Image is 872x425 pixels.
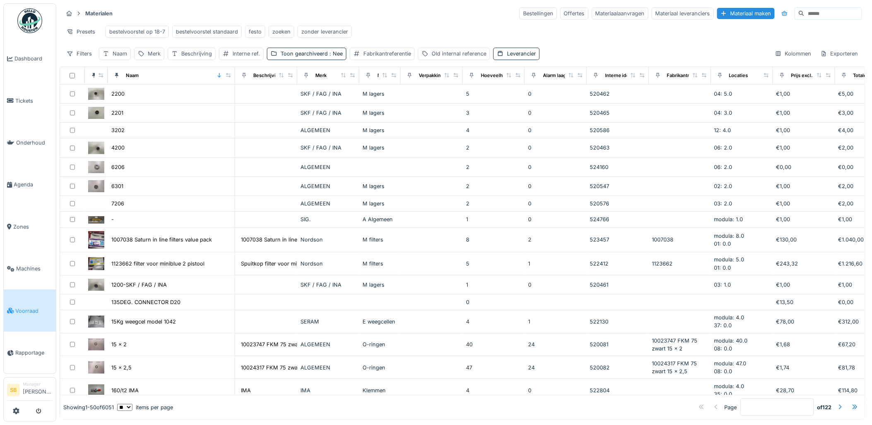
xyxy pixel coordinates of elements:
[300,90,356,98] div: SKF / FAG / INA
[233,50,260,58] div: Interne ref.
[88,338,104,350] img: 15 x 2
[714,282,731,288] span: 03: 1.0
[592,7,649,19] div: Materiaalaanvragen
[4,248,56,290] a: Machines
[590,318,646,326] div: 522130
[776,109,832,117] div: €1,00
[109,28,165,36] div: bestelvoorstel op 18-7
[111,281,167,289] div: 1200-SKF / FAG / INA
[652,236,708,244] div: 1007038
[363,144,397,152] div: M lagers
[111,200,124,208] div: 7206
[23,381,53,387] div: Manager
[111,340,127,348] div: 15 x 2
[528,318,584,326] div: 1
[363,260,397,268] div: M filters
[377,72,419,79] div: Materiaalcategorie
[4,122,56,164] a: Onderhoud
[300,386,356,394] div: IMA
[543,72,583,79] div: Alarm laag niveau
[560,7,589,19] div: Offertes
[776,236,832,244] div: €130,00
[714,360,747,367] span: modula: 47.0
[729,72,748,79] div: Locaties
[776,298,832,306] div: €13,50
[15,97,53,105] span: Tickets
[528,281,584,289] div: 0
[466,340,521,348] div: 40
[148,50,161,58] div: Merk
[776,126,832,134] div: €1,00
[88,142,104,154] img: 4200
[714,216,743,222] span: modula: 1.0
[63,403,114,411] div: Showing 1 - 50 of 6051
[300,109,356,117] div: SKF / FAG / INA
[15,349,53,357] span: Rapportage
[300,281,356,289] div: SKF / FAG / INA
[466,386,521,394] div: 4
[714,110,733,116] span: 04: 3.0
[466,109,521,117] div: 3
[4,290,56,331] a: Voorraad
[16,139,53,147] span: Onderhoud
[714,265,731,271] span: 01: 0.0
[111,90,125,98] div: 2200
[111,386,139,394] div: 160/t2 IMA
[14,181,53,188] span: Agenda
[466,236,521,244] div: 8
[714,391,733,397] span: 35: 0.0
[363,386,397,394] div: Klemmen
[590,386,646,394] div: 522804
[528,364,584,372] div: 24
[652,360,708,375] div: 10024317 FKM 75 zwart 15 x 2,5
[528,386,584,394] div: 0
[4,332,56,374] a: Rapportage
[63,26,99,38] div: Presets
[111,215,114,223] div: -
[466,200,521,208] div: 2
[776,318,832,326] div: €78,00
[519,7,557,19] div: Bestellingen
[652,7,714,19] div: Materiaal leveranciers
[714,233,745,239] span: modula: 8.0
[253,72,281,79] div: Beschrijving
[466,215,521,223] div: 1
[111,144,125,152] div: 4200
[4,164,56,205] a: Agenda
[590,260,646,268] div: 522412
[466,318,521,326] div: 4
[432,50,486,58] div: Old internal reference
[776,200,832,208] div: €1,00
[714,183,733,189] span: 02: 2.0
[300,144,356,152] div: SKF / FAG / INA
[528,236,584,244] div: 2
[466,281,521,289] div: 1
[241,386,251,394] div: IMA
[363,90,397,98] div: M lagers
[590,215,646,223] div: 524766
[776,215,832,223] div: €1,00
[363,50,411,58] div: Fabrikantreferentie
[714,368,733,374] span: 08: 0.0
[791,72,823,79] div: Prijs excl. btw
[300,260,356,268] div: Nordson
[300,200,356,208] div: ALGEMEEN
[241,260,351,268] div: Spuitkop filter voor miniblue 2 inline filter ...
[4,38,56,80] a: Dashboard
[776,90,832,98] div: €1,00
[315,72,327,79] div: Merk
[88,161,104,173] img: 6206
[590,163,646,171] div: 524160
[88,107,104,119] img: 2201
[111,364,132,372] div: 15 x 2,5
[272,28,291,36] div: zoeken
[363,182,397,190] div: M lagers
[466,298,521,306] div: 0
[714,200,733,207] span: 03: 2.0
[300,126,356,134] div: ALGEMEEN
[88,231,104,249] img: 1007038 Saturn in line filters value pack
[714,383,745,389] span: modula: 4.0
[23,381,53,399] li: [PERSON_NAME]
[111,163,125,171] div: 6206
[88,216,104,224] img: -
